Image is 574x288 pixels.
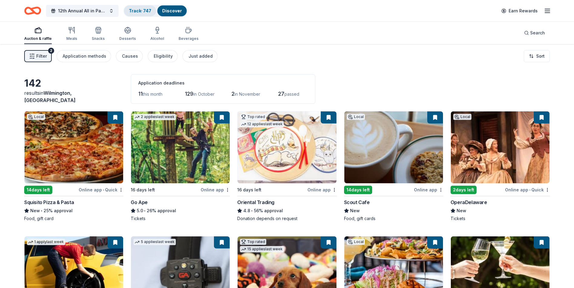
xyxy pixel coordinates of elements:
div: Donation depends on request [237,216,336,222]
div: OperaDelaware [451,199,487,206]
button: Snacks [92,24,105,44]
button: 12th Annual All in Paddle Raffle [46,5,119,17]
button: Desserts [119,24,136,44]
span: 2 [231,91,235,97]
div: Tickets [131,216,230,222]
div: Online app [201,186,230,194]
div: results [24,89,123,104]
button: Alcohol [150,24,164,44]
img: Image for Go Ape [131,111,230,183]
a: Image for OperaDelawareLocal2days leftOnline app•QuickOperaDelawareNewTickets [451,111,550,222]
div: 14 days left [344,186,372,194]
span: New [457,207,466,214]
span: Wilmington, [GEOGRAPHIC_DATA] [24,90,76,103]
div: Food, gift cards [344,216,443,222]
button: Meals [66,24,77,44]
a: Image for Squisito Pizza & PastaLocal14days leftOnline app•QuickSquisito Pizza & PastaNew•25% app... [24,111,123,222]
div: Online app Quick [79,186,123,194]
div: Local [27,114,45,120]
span: New [350,207,360,214]
img: Image for OperaDelaware [451,111,549,183]
div: 2 [48,48,54,54]
div: Auction & raffle [24,36,52,41]
span: 11 [138,91,143,97]
div: Oriental Trading [237,199,274,206]
button: Eligibility [148,50,178,62]
button: Application methods [57,50,111,62]
div: Causes [122,53,138,60]
div: Local [453,114,471,120]
div: Local [347,239,365,245]
img: Image for Oriental Trading [238,111,336,183]
button: Track· 747Discover [123,5,187,17]
div: Online app Quick [505,186,550,194]
span: this month [143,91,162,97]
div: 5 applies last week [133,239,176,245]
div: Meals [66,36,77,41]
span: 12th Annual All in Paddle Raffle [58,7,107,14]
a: Image for Scout CafeLocal14days leftOnline appScout CafeNewFood, gift cards [344,111,443,222]
button: Search [519,27,550,39]
button: Sort [524,50,550,62]
span: in November [235,91,260,97]
span: • [103,187,104,192]
div: Food, gift card [24,216,123,222]
div: Top rated [240,239,266,245]
div: Beverages [179,36,198,41]
span: 27 [278,91,284,97]
div: 16 days left [131,186,155,194]
a: Image for Go Ape2 applieslast week16 days leftOnline appGo Ape5.0•26% approvalTickets [131,111,230,222]
div: Top rated [240,114,266,120]
a: Track· 747 [129,8,151,13]
span: • [251,208,253,213]
div: 1 apply last week [27,239,65,245]
button: Beverages [179,24,198,44]
span: • [144,208,146,213]
div: Eligibility [154,53,173,60]
span: in October [193,91,215,97]
span: passed [284,91,299,97]
div: Alcohol [150,36,164,41]
a: Home [24,4,41,18]
span: 129 [185,91,193,97]
div: Scout Cafe [344,199,370,206]
div: Squisito Pizza & Pasta [24,199,74,206]
div: 56% approval [237,207,336,214]
a: Discover [162,8,182,13]
span: New [30,207,40,214]
div: 2 days left [451,186,477,194]
span: • [529,187,530,192]
div: 14 days left [24,186,52,194]
div: 16 days left [237,186,261,194]
div: Snacks [92,36,105,41]
a: Earn Rewards [498,5,541,16]
button: Just added [182,50,218,62]
button: Filter2 [24,50,52,62]
div: Online app [307,186,337,194]
div: Desserts [119,36,136,41]
div: 15 applies last week [240,246,284,252]
div: Online app [414,186,443,194]
button: Causes [116,50,143,62]
div: Tickets [451,216,550,222]
div: Application deadlines [138,79,308,87]
button: Auction & raffle [24,24,52,44]
div: 12 applies last week [240,121,284,127]
span: Search [530,29,545,37]
span: Sort [536,53,545,60]
span: in [24,90,76,103]
span: Filter [36,53,47,60]
span: 4.8 [243,207,250,214]
img: Image for Squisito Pizza & Pasta [25,111,123,183]
div: 2 applies last week [133,114,176,120]
div: 142 [24,77,123,89]
a: Image for Oriental TradingTop rated12 applieslast week16 days leftOnline appOriental Trading4.8•5... [237,111,336,222]
div: Application methods [63,53,106,60]
div: Local [347,114,365,120]
span: 5.0 [137,207,143,214]
img: Image for Scout Cafe [344,111,443,183]
span: • [41,208,42,213]
div: 26% approval [131,207,230,214]
div: 25% approval [24,207,123,214]
div: Just added [189,53,213,60]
